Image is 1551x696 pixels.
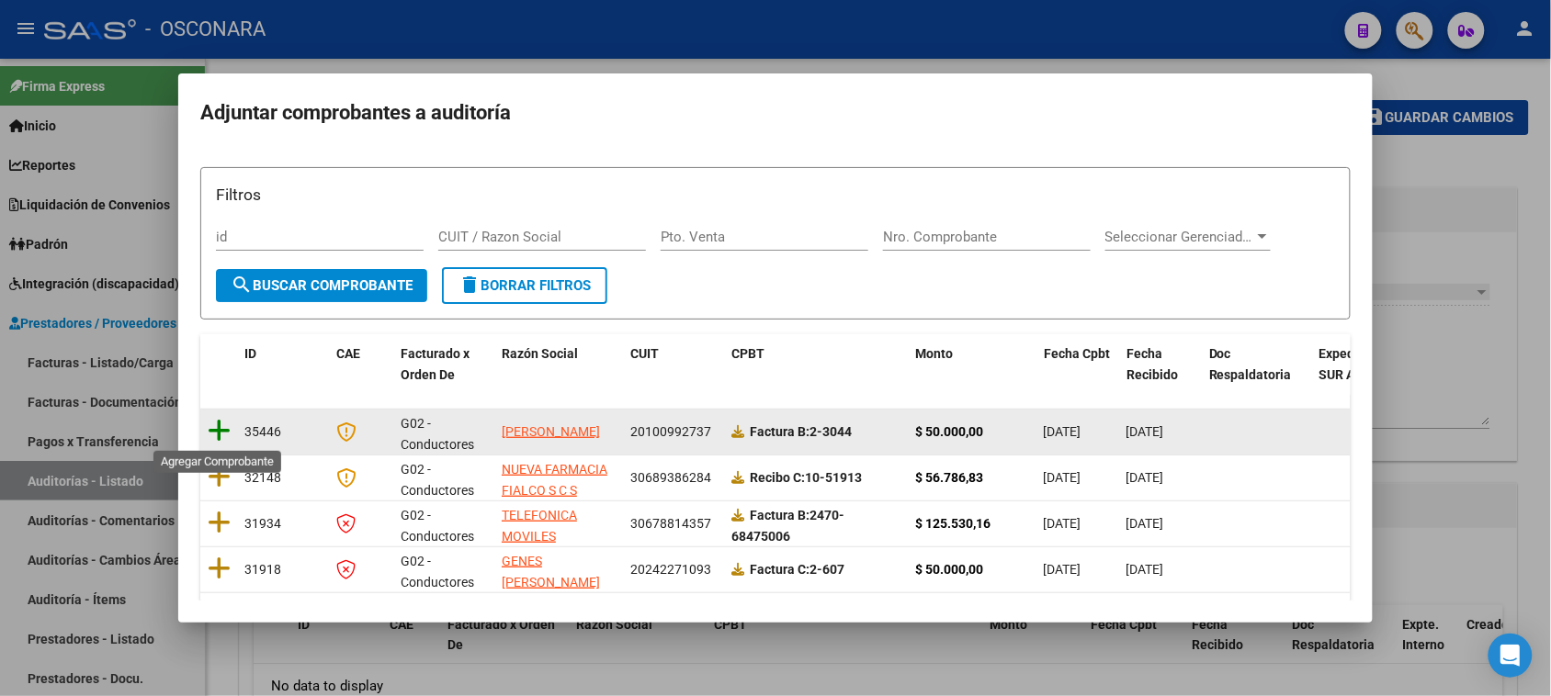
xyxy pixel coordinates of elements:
[1489,634,1533,678] div: Open Intercom Messenger
[1312,334,1413,395] datatable-header-cell: Expediente SUR Asociado
[1036,334,1119,395] datatable-header-cell: Fecha Cpbt
[216,183,1335,207] h3: Filtros
[1044,470,1081,485] span: [DATE]
[1126,562,1164,577] span: [DATE]
[750,562,844,577] strong: 2-607
[1209,346,1292,382] span: Doc Respaldatoria
[231,277,413,294] span: Buscar Comprobante
[502,424,600,439] span: [PERSON_NAME]
[401,416,474,493] span: G02 - Conductores Navales Central
[1126,424,1164,439] span: [DATE]
[1319,346,1401,382] span: Expediente SUR Asociado
[1044,346,1110,361] span: Fecha Cpbt
[750,470,805,485] span: Recibo C:
[731,508,844,544] strong: 2470-68475006
[915,346,953,361] span: Monto
[502,462,607,498] span: NUEVA FARMACIA FIALCO S C S
[630,346,659,361] span: CUIT
[401,508,474,585] span: G02 - Conductores Navales Central
[908,334,1036,395] datatable-header-cell: Monto
[244,516,281,531] span: 31934
[630,516,711,531] span: 30678814357
[502,508,577,606] span: TELEFONICA MOVILES ARGENTINA SOCIEDAD ANONIMA
[630,424,711,439] span: 20100992737
[750,424,852,439] strong: 2-3044
[630,470,711,485] span: 30689386284
[393,334,494,395] datatable-header-cell: Facturado x Orden De
[750,508,809,522] span: Factura B:
[1105,229,1254,245] span: Seleccionar Gerenciador
[623,334,724,395] datatable-header-cell: CUIT
[1202,334,1312,395] datatable-header-cell: Doc Respaldatoria
[237,334,329,395] datatable-header-cell: ID
[915,470,983,485] strong: $ 56.786,83
[1044,424,1081,439] span: [DATE]
[750,470,862,485] strong: 10-51913
[502,346,578,361] span: Razón Social
[1044,562,1081,577] span: [DATE]
[1044,516,1081,531] span: [DATE]
[630,562,711,577] span: 20242271093
[401,462,474,539] span: G02 - Conductores Navales Central
[459,274,481,296] mat-icon: delete
[750,424,809,439] span: Factura B:
[1126,516,1164,531] span: [DATE]
[244,562,281,577] span: 31918
[401,554,474,631] span: G02 - Conductores Navales Central
[1119,334,1202,395] datatable-header-cell: Fecha Recibido
[459,277,591,294] span: Borrar Filtros
[731,346,764,361] span: CPBT
[401,346,470,382] span: Facturado x Orden De
[915,424,983,439] strong: $ 50.000,00
[336,346,360,361] span: CAE
[915,562,983,577] strong: $ 50.000,00
[200,95,1351,130] h2: Adjuntar comprobantes a auditoría
[1126,346,1178,382] span: Fecha Recibido
[750,562,809,577] span: Factura C:
[329,334,393,395] datatable-header-cell: CAE
[442,267,607,304] button: Borrar Filtros
[724,334,908,395] datatable-header-cell: CPBT
[915,516,991,531] strong: $ 125.530,16
[502,554,600,589] span: GENES [PERSON_NAME]
[244,346,256,361] span: ID
[231,274,253,296] mat-icon: search
[244,470,281,485] span: 32148
[216,269,427,302] button: Buscar Comprobante
[1126,470,1164,485] span: [DATE]
[244,424,281,439] span: 35446
[494,334,623,395] datatable-header-cell: Razón Social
